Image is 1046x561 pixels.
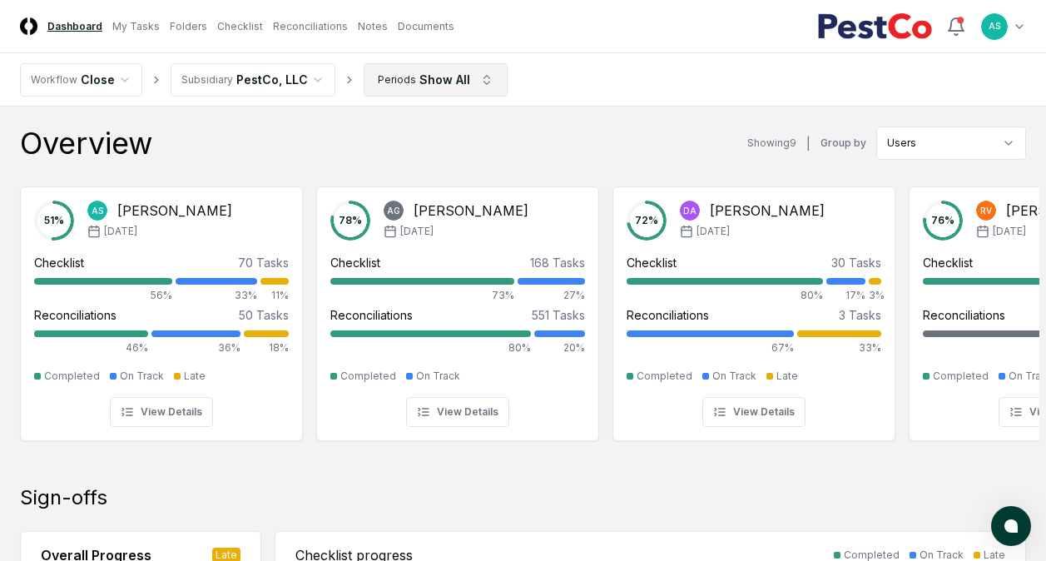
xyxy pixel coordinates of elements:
div: Checklist [627,254,677,271]
div: Late [776,369,798,384]
div: [PERSON_NAME] [710,201,825,221]
div: 27% [518,288,585,303]
nav: breadcrumb [20,63,508,97]
label: Group by [820,138,866,148]
a: My Tasks [112,19,160,34]
div: Reconciliations [330,306,413,324]
div: [PERSON_NAME] [117,201,232,221]
div: On Track [712,369,756,384]
div: 36% [151,340,240,355]
div: Completed [933,369,989,384]
span: RV [980,205,992,217]
div: 80% [627,288,823,303]
div: Showing 9 [747,136,796,151]
div: 3% [869,288,881,303]
div: 80% [330,340,531,355]
div: Late [184,369,206,384]
div: Reconciliations [923,306,1005,324]
div: 73% [330,288,514,303]
a: 78%AG[PERSON_NAME][DATE]Checklist168 Tasks73%27%Reconciliations551 Tasks80%20%CompletedOn TrackVi... [316,173,599,441]
div: 18% [244,340,289,355]
button: View Details [406,397,509,427]
a: 51%AS[PERSON_NAME][DATE]Checklist70 Tasks56%33%11%Reconciliations50 Tasks46%36%18%CompletedOn Tra... [20,173,303,441]
div: | [806,135,811,152]
div: Workflow [31,72,77,87]
div: On Track [120,369,164,384]
div: Overview [20,127,152,160]
img: Logo [20,17,37,35]
div: Reconciliations [34,306,116,324]
div: Show All [419,71,470,88]
div: 46% [34,340,148,355]
button: AS [979,12,1009,42]
div: 50 Tasks [239,306,289,324]
a: Folders [170,19,207,34]
span: [DATE] [993,224,1026,239]
div: Subsidiary [181,72,233,87]
span: [DATE] [104,224,137,239]
span: DA [683,205,697,217]
div: 551 Tasks [532,306,585,324]
div: 20% [534,340,585,355]
span: [DATE] [400,224,434,239]
img: PestCo logo [817,13,933,40]
div: Checklist [330,254,380,271]
div: On Track [416,369,460,384]
div: Checklist [923,254,973,271]
div: 67% [627,340,794,355]
div: Completed [340,369,396,384]
div: 33% [797,340,881,355]
div: Completed [637,369,692,384]
button: PeriodsShow All [364,63,508,97]
span: AG [387,205,400,217]
div: 56% [34,288,172,303]
div: 168 Tasks [530,254,585,271]
div: Completed [44,369,100,384]
span: AS [92,205,103,217]
button: atlas-launcher [991,506,1031,546]
div: 70 Tasks [238,254,289,271]
a: Reconciliations [273,19,348,34]
div: 30 Tasks [831,254,881,271]
div: 3 Tasks [839,306,881,324]
div: 17% [826,288,865,303]
a: Notes [358,19,388,34]
div: Sign-offs [20,484,1026,511]
button: View Details [110,397,213,427]
a: Checklist [217,19,263,34]
a: Dashboard [47,19,102,34]
button: View Details [702,397,806,427]
a: 72%DA[PERSON_NAME][DATE]Checklist30 Tasks80%17%3%Reconciliations3 Tasks67%33%CompletedOn TrackLat... [612,173,895,441]
div: 33% [176,288,257,303]
div: Periods [378,72,416,87]
span: [DATE] [697,224,730,239]
div: [PERSON_NAME] [414,201,528,221]
span: AS [989,20,1000,32]
div: 11% [260,288,289,303]
a: Documents [398,19,454,34]
div: Reconciliations [627,306,709,324]
div: Checklist [34,254,84,271]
